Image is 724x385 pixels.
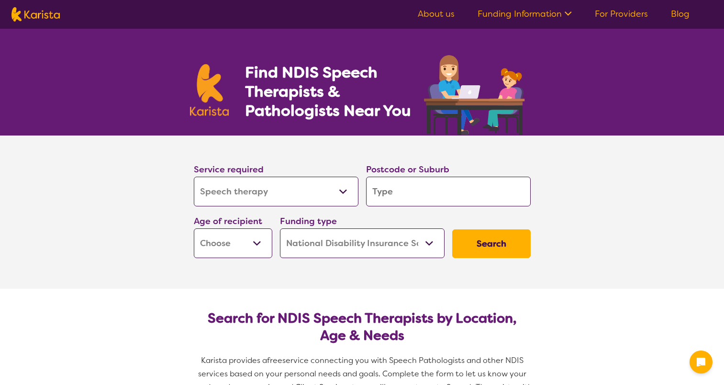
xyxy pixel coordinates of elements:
a: Funding Information [478,8,572,20]
img: Karista logo [11,7,60,22]
span: Karista provides a [201,355,267,365]
label: Service required [194,164,264,175]
img: speech-therapy [416,52,535,136]
span: free [267,355,282,365]
h1: Find NDIS Speech Therapists & Pathologists Near You [245,63,422,120]
img: Karista logo [190,64,229,116]
a: For Providers [595,8,648,20]
label: Postcode or Suburb [366,164,449,175]
h2: Search for NDIS Speech Therapists by Location, Age & Needs [201,310,523,344]
a: Blog [671,8,690,20]
a: About us [418,8,455,20]
input: Type [366,177,531,206]
label: Funding type [280,215,337,227]
button: Search [452,229,531,258]
label: Age of recipient [194,215,262,227]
